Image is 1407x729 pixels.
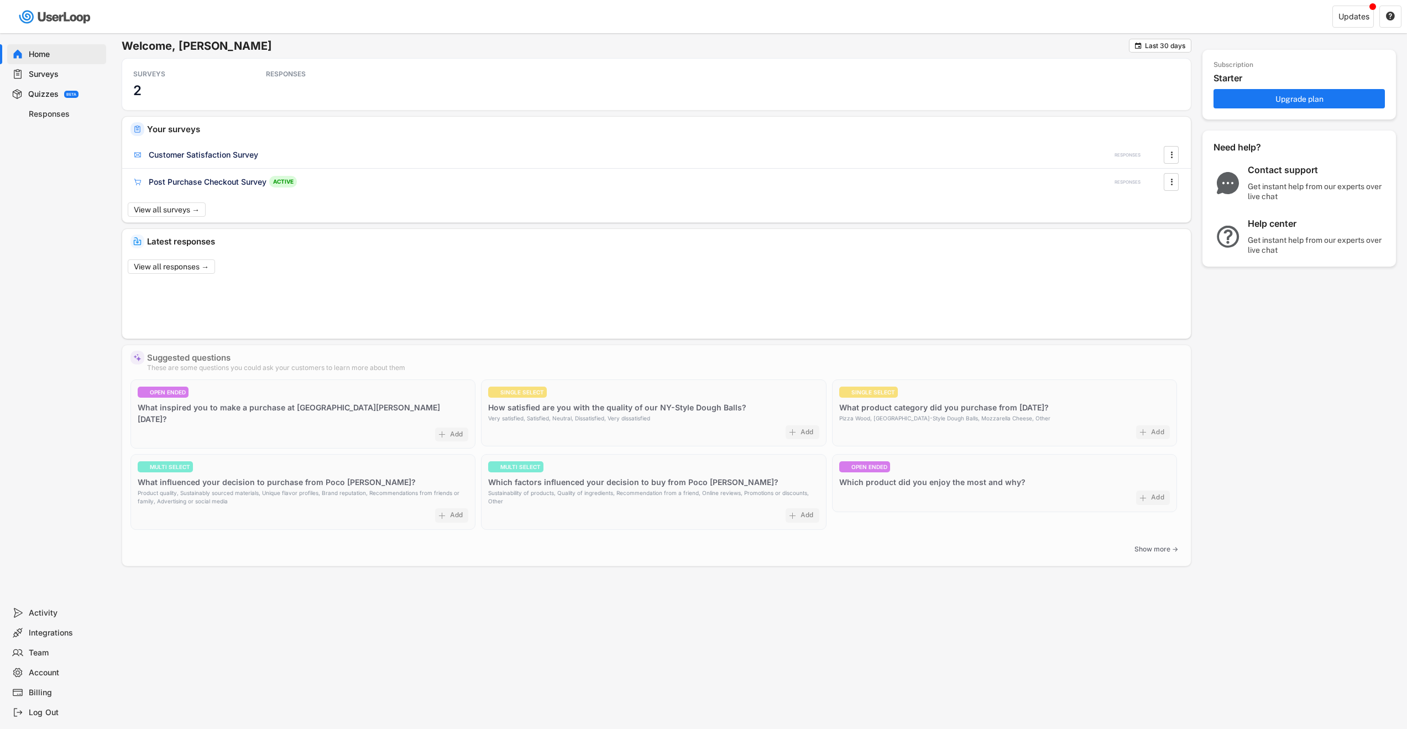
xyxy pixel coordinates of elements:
div: Your surveys [147,125,1183,133]
img: yH5BAEAAAAALAAAAAABAAEAAAIBRAA7 [140,389,146,395]
div: RESPONSES [1115,152,1141,158]
div: OPEN ENDED [150,389,186,395]
text:  [1386,11,1395,21]
img: yH5BAEAAAAALAAAAAABAAEAAAIBRAA7 [842,389,848,395]
div: Add [801,511,814,520]
img: yH5BAEAAAAALAAAAAABAAEAAAIBRAA7 [491,464,496,470]
div: SINGLE SELECT [500,389,544,395]
div: What inspired you to make a purchase at [GEOGRAPHIC_DATA][PERSON_NAME] [DATE]? [138,402,468,425]
div: Subscription [1214,61,1253,70]
div: What influenced your decision to purchase from Poco [PERSON_NAME]? [138,476,416,488]
div: SURVEYS [133,70,233,79]
h3: 2 [133,82,142,99]
div: Which product did you enjoy the most and why? [839,476,1026,488]
text:  [1135,41,1142,50]
div: Billing [29,688,102,698]
div: Post Purchase Checkout Survey [149,176,266,188]
div: Log Out [29,707,102,718]
button:  [1166,147,1177,163]
div: Latest responses [147,237,1183,246]
button: View all surveys → [128,202,206,217]
div: Need help? [1214,142,1291,153]
button: View all responses → [128,259,215,274]
div: Pizza Wood, [GEOGRAPHIC_DATA]-Style Dough Balls, Mozzarella Cheese, Other [839,414,1050,423]
div: What product category did you purchase from [DATE]? [839,402,1049,413]
div: Add [801,428,814,437]
div: RESPONSES [1115,179,1141,185]
div: Updates [1338,13,1369,20]
div: ACTIVE [269,176,297,188]
button:  [1385,12,1395,22]
div: Surveys [29,69,102,80]
div: MULTI SELECT [500,464,541,470]
div: Home [29,49,102,60]
div: Very satisfied, Satisfied, Neutral, Dissatisfied, Very dissatisfied [488,414,650,423]
img: yH5BAEAAAAALAAAAAABAAEAAAIBRAA7 [140,464,146,470]
div: RESPONSES [266,70,365,79]
div: Get instant help from our experts over live chat [1248,235,1386,255]
div: Starter [1214,72,1390,84]
div: Add [1151,493,1164,502]
div: MULTI SELECT [150,464,190,470]
div: Sustainability of products, Quality of ingredients, Recommendation from a friend, Online reviews,... [488,489,819,506]
div: Which factors influenced your decision to buy from Poco [PERSON_NAME]? [488,476,778,488]
img: ChatMajor.svg [1214,172,1242,194]
div: How satisfied are you with the quality of our NY-Style Dough Balls? [488,402,746,413]
div: Add [1151,428,1164,437]
div: OPEN ENDED [851,464,887,470]
img: MagicMajor%20%28Purple%29.svg [133,353,142,362]
div: Get instant help from our experts over live chat [1248,181,1386,201]
img: QuestionMarkInverseMajor.svg [1214,226,1242,248]
img: IncomingMajor.svg [133,237,142,246]
div: Team [29,648,102,658]
text:  [1170,176,1173,188]
img: yH5BAEAAAAALAAAAAABAAEAAAIBRAA7 [842,464,848,470]
text:  [1170,149,1173,160]
button: Upgrade plan [1214,89,1385,108]
div: Responses [29,109,102,119]
div: Last 30 days [1145,43,1185,49]
button: Show more → [1130,541,1183,558]
div: These are some questions you could ask your customers to learn more about them [147,365,1183,371]
div: Add [450,511,463,520]
div: Integrations [29,628,102,638]
button:  [1134,41,1142,50]
div: Suggested questions [147,353,1183,362]
div: Customer Satisfaction Survey [149,149,258,160]
div: SINGLE SELECT [851,389,895,395]
div: Account [29,668,102,678]
div: Quizzes [28,89,59,100]
h6: Welcome, [PERSON_NAME] [122,39,1129,53]
div: Contact support [1248,164,1386,176]
button:  [1166,174,1177,190]
img: yH5BAEAAAAALAAAAAABAAEAAAIBRAA7 [491,389,496,395]
div: Activity [29,608,102,618]
img: userloop-logo-01.svg [17,6,95,28]
div: BETA [66,92,76,96]
div: Product quality, Sustainably sourced materials, Unique flavor profiles, Brand reputation, Recomme... [138,489,468,506]
div: Help center [1248,218,1386,230]
div: Add [450,430,463,439]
